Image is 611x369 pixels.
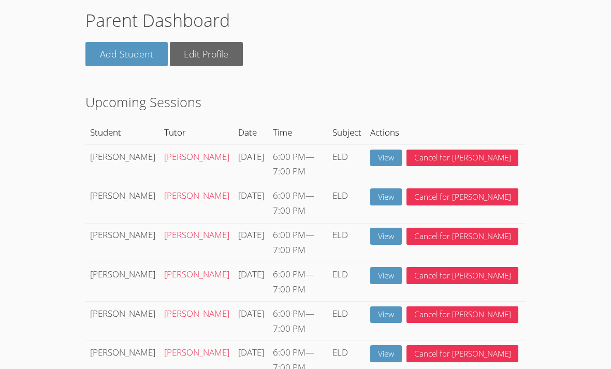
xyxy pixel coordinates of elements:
button: Cancel for [PERSON_NAME] [406,267,519,284]
td: ELD [328,223,366,262]
a: View [370,345,402,362]
a: Edit Profile [170,42,243,66]
div: — [273,267,324,297]
span: 6:00 PM [273,307,305,319]
a: [PERSON_NAME] [164,307,229,319]
a: [PERSON_NAME] [164,189,229,201]
th: Date [234,121,268,144]
a: View [370,228,402,245]
td: [PERSON_NAME] [85,184,159,223]
td: ELD [328,301,366,341]
button: Cancel for [PERSON_NAME] [406,228,519,245]
th: Actions [366,121,526,144]
button: Cancel for [PERSON_NAME] [406,150,519,167]
a: View [370,267,402,284]
div: [DATE] [238,228,264,243]
span: 7:00 PM [273,204,305,216]
th: Tutor [159,121,234,144]
button: Cancel for [PERSON_NAME] [406,345,519,362]
span: 7:00 PM [273,244,305,256]
span: 7:00 PM [273,165,305,177]
div: — [273,228,324,258]
div: [DATE] [238,188,264,203]
div: — [273,150,324,180]
a: [PERSON_NAME] [164,229,229,241]
h1: Parent Dashboard [85,7,526,34]
h2: Upcoming Sessions [85,92,526,112]
a: [PERSON_NAME] [164,151,229,163]
span: 7:00 PM [273,322,305,334]
td: [PERSON_NAME] [85,223,159,262]
div: — [273,306,324,336]
div: [DATE] [238,267,264,282]
td: [PERSON_NAME] [85,144,159,184]
div: — [273,188,324,218]
button: Cancel for [PERSON_NAME] [406,188,519,205]
a: [PERSON_NAME] [164,346,229,358]
a: View [370,188,402,205]
td: [PERSON_NAME] [85,301,159,341]
a: View [370,306,402,323]
td: ELD [328,262,366,301]
th: Student [85,121,159,144]
span: 6:00 PM [273,151,305,163]
td: ELD [328,184,366,223]
span: 6:00 PM [273,268,305,280]
td: [PERSON_NAME] [85,262,159,301]
th: Time [268,121,328,144]
span: 6:00 PM [273,229,305,241]
a: Add Student [85,42,168,66]
td: ELD [328,144,366,184]
div: [DATE] [238,306,264,321]
button: Cancel for [PERSON_NAME] [406,306,519,323]
span: 6:00 PM [273,346,305,358]
a: [PERSON_NAME] [164,268,229,280]
span: 7:00 PM [273,283,305,295]
div: [DATE] [238,345,264,360]
span: 6:00 PM [273,189,305,201]
th: Subject [328,121,366,144]
a: View [370,150,402,167]
div: [DATE] [238,150,264,165]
